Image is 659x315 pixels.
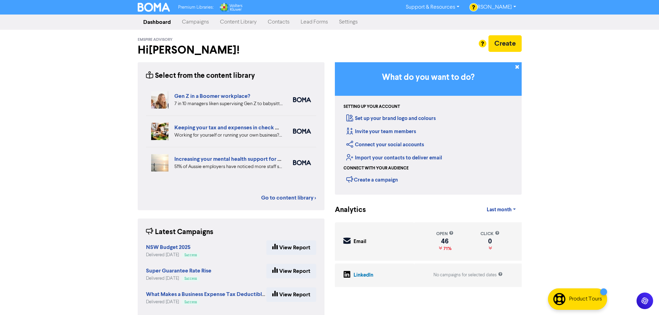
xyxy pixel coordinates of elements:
[174,93,250,100] a: Gen Z in a Boomer workplace?
[346,128,416,135] a: Invite your team members
[344,104,400,110] div: Setting up your account
[219,3,242,12] img: Wolters Kluwer
[624,282,659,315] iframe: Chat Widget
[488,35,522,52] button: Create
[487,207,512,213] span: Last month
[174,124,346,131] a: Keeping your tax and expenses in check when you are self-employed
[138,15,176,29] a: Dashboard
[184,253,197,257] span: Success
[184,277,197,280] span: Success
[146,292,267,297] a: What Makes a Business Expense Tax Deductible?
[344,165,409,172] div: Connect with your audience
[335,205,357,215] div: Analytics
[295,15,333,29] a: Lead Forms
[481,203,521,217] a: Last month
[465,2,521,13] a: [PERSON_NAME]
[354,271,373,279] div: LinkedIn
[480,239,500,244] div: 0
[436,239,454,244] div: 46
[138,44,324,57] h2: Hi [PERSON_NAME] !
[146,244,191,251] strong: NSW Budget 2025
[261,194,316,202] a: Go to content library >
[146,227,213,238] div: Latest Campaigns
[354,238,366,246] div: Email
[293,129,311,134] img: boma_accounting
[184,300,197,304] span: Success
[346,115,436,122] a: Set up your brand logo and colours
[138,3,170,12] img: BOMA Logo
[214,15,262,29] a: Content Library
[346,155,442,161] a: Import your contacts to deliver email
[346,141,424,148] a: Connect your social accounts
[146,268,211,274] a: Super Guarantee Rate Rise
[433,272,503,278] div: No campaigns for selected dates
[346,174,398,185] div: Create a campaign
[146,299,266,305] div: Delivered [DATE]
[293,160,311,165] img: boma
[138,37,173,42] span: EMspire Advisory
[293,97,311,102] img: boma
[174,156,305,163] a: Increasing your mental health support for employees
[266,264,316,278] a: View Report
[333,15,363,29] a: Settings
[174,132,283,139] div: Working for yourself or running your own business? Setup robust systems for expenses & tax requir...
[442,246,451,251] span: 71%
[436,231,454,237] div: open
[266,287,316,302] a: View Report
[178,5,213,10] span: Premium Libraries:
[146,267,211,274] strong: Super Guarantee Rate Rise
[174,163,283,170] div: 51% of Aussie employers have noticed more staff struggling with mental health. But very few have ...
[262,15,295,29] a: Contacts
[176,15,214,29] a: Campaigns
[146,71,255,81] div: Select from the content library
[174,100,283,108] div: 7 in 10 managers liken supervising Gen Z to babysitting or parenting. But is your people manageme...
[335,62,522,195] div: Getting Started in BOMA
[266,240,316,255] a: View Report
[146,245,191,250] a: NSW Budget 2025
[400,2,465,13] a: Support & Resources
[480,231,500,237] div: click
[146,252,200,258] div: Delivered [DATE]
[345,73,511,83] h3: What do you want to do?
[146,291,267,298] strong: What Makes a Business Expense Tax Deductible?
[146,275,211,282] div: Delivered [DATE]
